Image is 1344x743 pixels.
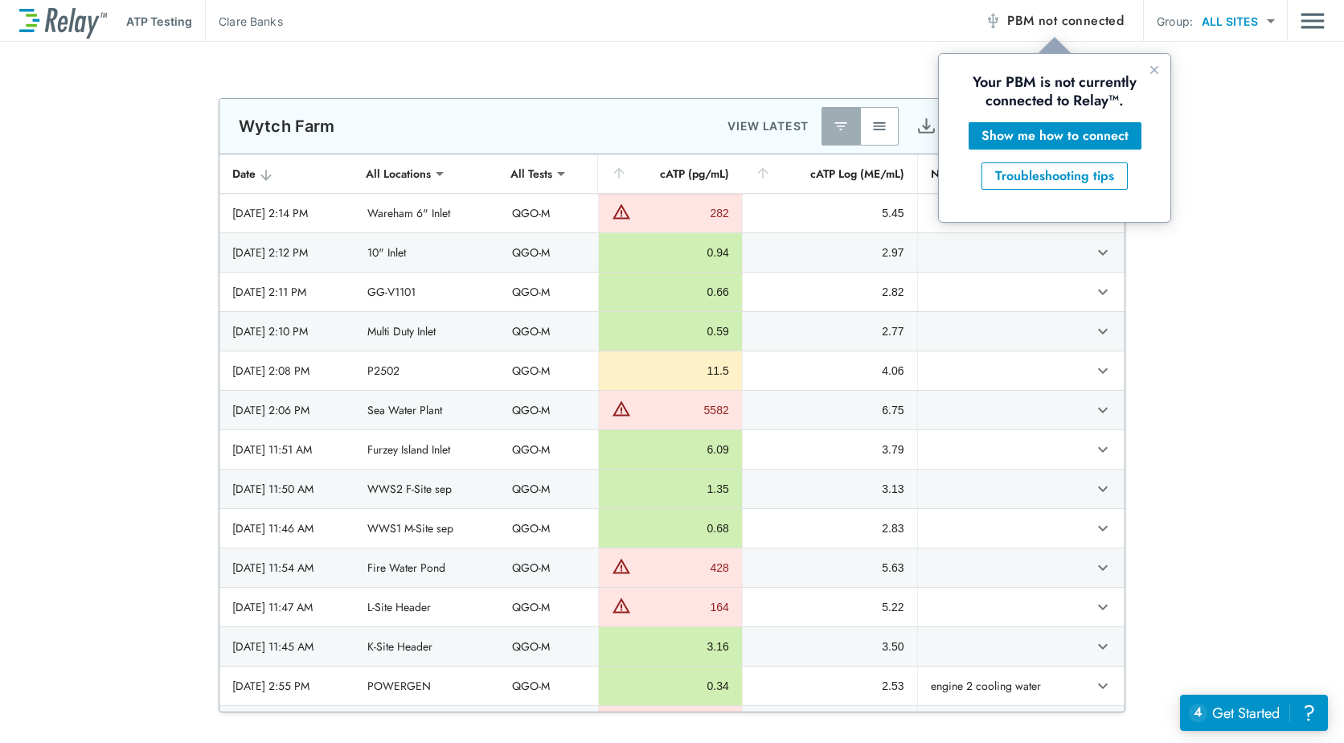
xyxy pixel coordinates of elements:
td: L-Site Header [354,588,499,626]
div: 2.77 [756,323,904,339]
td: QGO-M [499,351,598,390]
div: 5582 [635,402,729,418]
div: 0.94 [612,244,729,261]
div: [DATE] 11:54 AM [232,560,342,576]
div: 2.97 [756,244,904,261]
div: [DATE] 2:06 PM [232,402,342,418]
img: Drawer Icon [1301,6,1325,36]
button: expand row [1089,593,1117,621]
div: 0.34 [612,678,729,694]
div: cATP (pg/mL) [611,164,729,183]
img: Warning [612,202,631,221]
div: 0.68 [612,520,729,536]
div: 3.16 [612,638,729,655]
button: expand row [1089,239,1117,266]
div: 2.83 [756,520,904,536]
button: expand row [1089,554,1117,581]
div: 164 [635,599,729,615]
div: [DATE] 2:08 PM [232,363,342,379]
div: [DATE] 2:55 PM [232,678,342,694]
td: QGO-M [499,627,598,666]
td: QGO-M [499,548,598,587]
td: QGO-M [499,391,598,429]
div: 3.79 [756,441,904,458]
div: 1.35 [612,481,729,497]
td: QGO-M [499,470,598,508]
td: QGO-M [499,233,598,272]
td: POWERGEN [354,667,499,705]
img: LuminUltra Relay [19,4,107,39]
div: [DATE] 2:12 PM [232,244,342,261]
div: 6.75 [756,402,904,418]
div: 4.06 [756,363,904,379]
div: 2.82 [756,284,904,300]
img: Warning [612,596,631,615]
div: [DATE] 2:10 PM [232,323,342,339]
button: expand row [1089,515,1117,542]
div: 428 [635,560,729,576]
div: [DATE] 11:51 AM [232,441,342,458]
div: All Tests [499,158,563,190]
div: [DATE] 11:46 AM [232,520,342,536]
iframe: tooltip [939,54,1170,222]
p: VIEW LATEST [727,117,809,136]
div: [DATE] 11:47 AM [232,599,342,615]
p: Wytch Farm [239,117,335,136]
img: Latest [833,118,849,134]
td: K-Site Header [354,627,499,666]
button: expand row [1089,633,1117,660]
div: [DATE] 2:14 PM [232,205,342,221]
div: Notes [931,164,1067,183]
td: QGO-M [499,273,598,311]
td: WWS1 M-Site sep [354,509,499,548]
button: Export [907,107,945,146]
td: QGO-M [499,312,598,351]
iframe: Resource center [1180,695,1328,731]
div: [DATE] 11:50 AM [232,481,342,497]
button: expand row [1089,436,1117,463]
div: [DATE] 2:11 PM [232,284,342,300]
img: Warning [612,399,631,418]
button: expand row [1089,357,1117,384]
button: expand row [1089,475,1117,503]
div: 5.63 [756,560,904,576]
span: not connected [1039,11,1124,30]
p: Group: [1157,13,1193,30]
div: 0.59 [612,323,729,339]
td: P2502 [354,351,499,390]
img: View All [871,118,887,134]
img: Offline Icon [985,13,1001,29]
div: 11.5 [612,363,729,379]
div: All Locations [354,158,442,190]
img: Export Icon [916,117,936,137]
th: Date [219,154,354,194]
div: 5.45 [756,205,904,221]
button: expand row [1089,672,1117,700]
div: 282 [635,205,729,221]
span: PBM [1007,10,1124,32]
div: cATP Log (ME/mL) [755,164,904,183]
td: QGO-M [499,194,598,232]
td: Multi Duty Inlet [354,312,499,351]
div: 2.53 [756,678,904,694]
div: 3.50 [756,638,904,655]
td: Sea Water Plant [354,391,499,429]
td: 10" Inlet [354,233,499,272]
p: ATP Testing [126,13,192,30]
button: expand row [1089,396,1117,424]
td: Fire Water Pond [354,548,499,587]
button: Main menu [1301,6,1325,36]
td: Furzey Island Inlet [354,430,499,469]
p: Clare Banks [219,13,282,30]
td: engine 2 cooling water [917,667,1080,705]
div: 0.66 [612,284,729,300]
div: 5.22 [756,599,904,615]
td: QGO-M [499,430,598,469]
